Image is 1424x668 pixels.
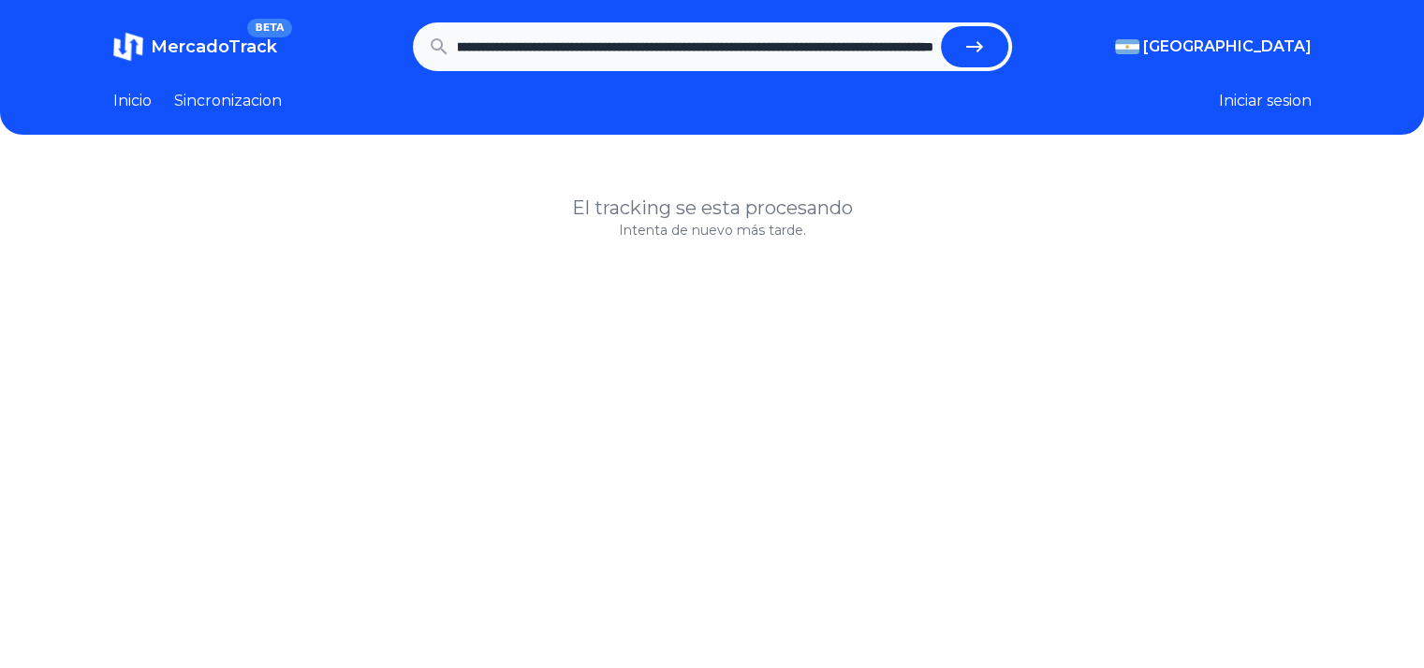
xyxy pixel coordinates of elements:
[1219,90,1312,112] button: Iniciar sesion
[1115,36,1312,58] button: [GEOGRAPHIC_DATA]
[113,32,143,62] img: MercadoTrack
[113,90,152,112] a: Inicio
[113,32,277,62] a: MercadoTrackBETA
[1143,36,1312,58] span: [GEOGRAPHIC_DATA]
[1115,39,1139,54] img: Argentina
[247,19,291,37] span: BETA
[151,36,277,57] span: MercadoTrack
[113,195,1312,221] h1: El tracking se esta procesando
[174,90,282,112] a: Sincronizacion
[113,221,1312,240] p: Intenta de nuevo más tarde.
